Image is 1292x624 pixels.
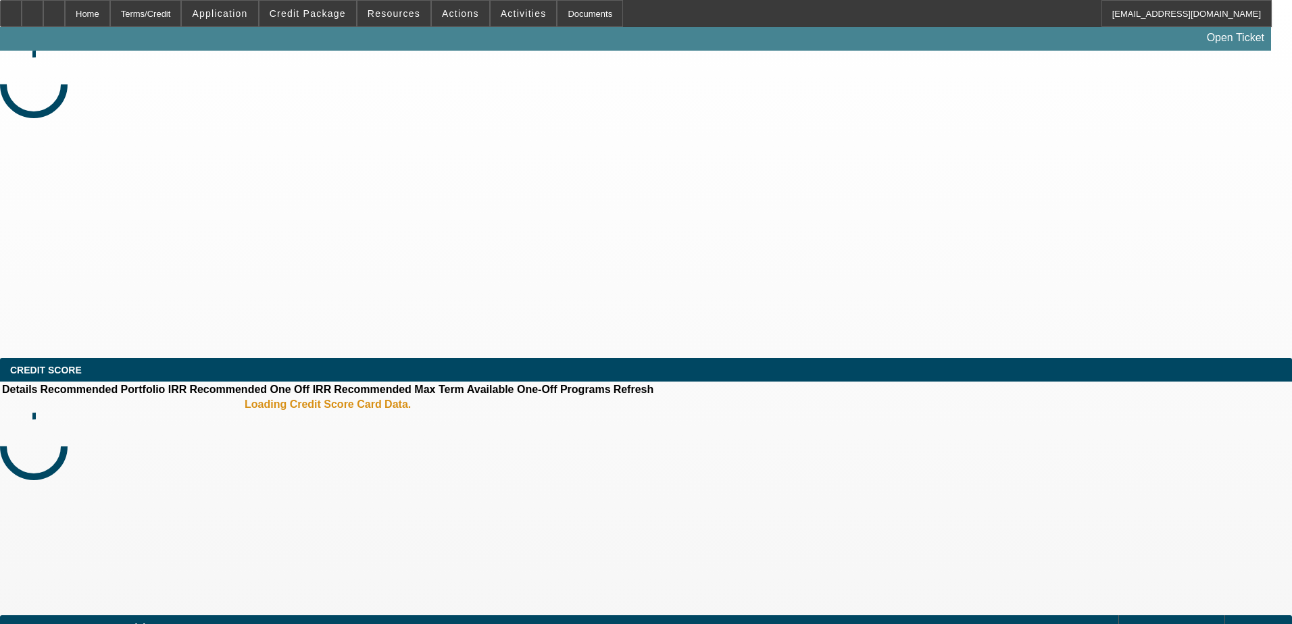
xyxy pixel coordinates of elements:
[1,383,38,396] th: Details
[333,383,465,396] th: Recommended Max Term
[1201,26,1270,49] a: Open Ticket
[357,1,430,26] button: Resources
[491,1,557,26] button: Activities
[189,383,332,396] th: Recommended One Off IRR
[442,8,479,19] span: Actions
[368,8,420,19] span: Resources
[501,8,547,19] span: Activities
[270,8,346,19] span: Credit Package
[39,383,187,396] th: Recommended Portfolio IRR
[432,1,489,26] button: Actions
[192,8,247,19] span: Application
[466,383,612,396] th: Available One-Off Programs
[259,1,356,26] button: Credit Package
[10,365,82,375] span: CREDIT SCORE
[245,398,411,411] b: Loading Credit Score Card Data.
[613,383,655,396] th: Refresh
[182,1,257,26] button: Application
